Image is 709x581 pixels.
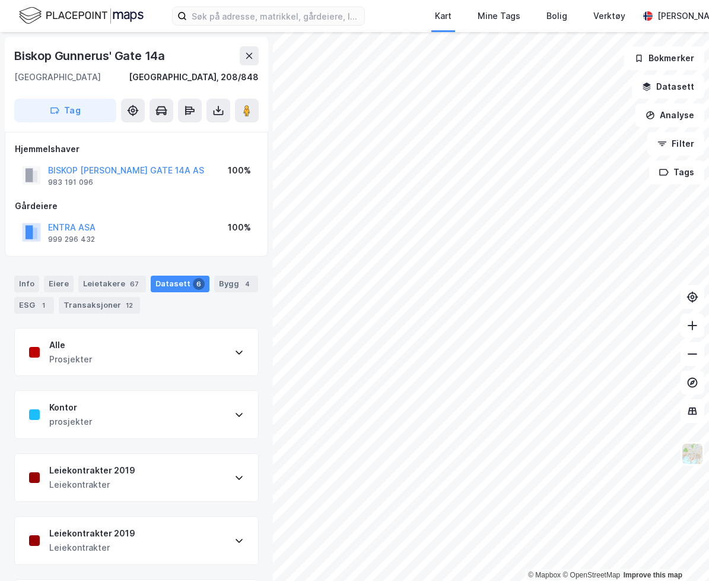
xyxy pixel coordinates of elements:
a: Improve this map [624,571,682,579]
div: 12 [123,299,135,311]
div: Eiere [44,276,74,292]
div: Prosjekter [49,352,92,367]
img: Z [681,443,704,465]
div: 4 [241,278,253,290]
div: Kontrollprogram for chat [650,524,709,581]
div: Biskop Gunnerus' Gate 14a [14,46,167,65]
div: 67 [128,278,141,290]
img: logo.f888ab2527a4732fd821a326f86c7f29.svg [19,5,144,26]
div: 100% [228,163,251,178]
div: Kart [435,9,452,23]
div: Leiekontrakter 2019 [49,463,135,478]
div: Kontor [49,400,92,415]
button: Bokmerker [624,46,704,70]
div: 100% [228,220,251,235]
button: Analyse [635,103,704,127]
button: Tags [649,160,704,184]
div: Datasett [151,276,209,292]
div: 983 191 096 [48,178,93,187]
div: [GEOGRAPHIC_DATA] [14,70,101,84]
div: Transaksjoner [59,297,140,314]
button: Filter [647,132,704,156]
div: prosjekter [49,415,92,429]
div: Verktøy [593,9,625,23]
div: Bolig [546,9,567,23]
div: 999 296 432 [48,235,95,244]
div: Hjemmelshaver [15,142,258,156]
div: Mine Tags [478,9,520,23]
button: Tag [14,99,116,122]
a: Mapbox [528,571,561,579]
div: Leiekontrakter 2019 [49,526,135,541]
div: 6 [193,278,205,290]
div: [GEOGRAPHIC_DATA], 208/848 [129,70,259,84]
div: Gårdeiere [15,199,258,213]
div: Info [14,276,39,292]
a: OpenStreetMap [562,571,620,579]
button: Datasett [632,75,704,99]
div: Leietakere [78,276,146,292]
div: Alle [49,338,92,352]
div: ESG [14,297,54,314]
div: 1 [37,299,49,311]
iframe: Chat Widget [650,524,709,581]
div: Leiekontrakter [49,478,135,492]
input: Søk på adresse, matrikkel, gårdeiere, leietakere eller personer [187,7,364,25]
div: Leiekontrakter [49,541,135,555]
div: Bygg [214,276,258,292]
